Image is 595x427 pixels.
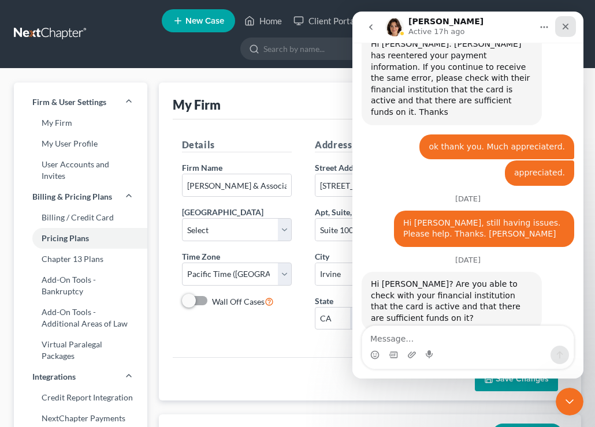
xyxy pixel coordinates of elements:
label: Street Address [315,162,368,174]
label: City [315,250,329,263]
span: Billing & Pricing Plans [32,191,112,203]
input: Enter name... [183,174,292,196]
a: Home [239,10,288,31]
input: Search by name... [263,38,369,59]
span: Firm Name [182,163,222,173]
a: Pricing Plans [14,228,147,249]
span: Wall Off Cases [212,297,265,306]
a: My User Profile [14,133,147,154]
a: DebtorCC [451,10,516,31]
a: Add-On Tools - Bankruptcy [14,269,147,302]
a: Billing & Pricing Plans [14,186,147,207]
a: Firm & User Settings [14,92,147,113]
span: New Case [185,17,224,25]
a: Payments [516,10,581,31]
a: My Firm [14,113,147,133]
a: User Accounts and Invites [14,154,147,186]
button: Save Changes [475,367,558,391]
h5: Address [315,138,425,152]
a: Directory Cases [363,10,451,31]
input: (optional) [315,219,425,241]
a: Add-On Tools - Additional Areas of Law [14,302,147,334]
iframe: Intercom live chat [352,12,583,379]
span: Firm & User Settings [32,96,106,108]
a: Client Portal [288,10,363,31]
input: Enter address... [315,174,425,196]
label: Apt, Suite, etc [315,206,365,218]
label: [GEOGRAPHIC_DATA] [182,206,263,218]
a: Integrations [14,366,147,387]
a: Chapter 13 Plans [14,249,147,269]
h5: Details [182,138,292,152]
div: My Firm [173,96,221,113]
span: Save Changes [496,374,549,384]
a: Virtual Paralegal Packages [14,334,147,366]
a: Credit Report Integration [14,387,147,408]
label: State [315,295,333,307]
a: Billing / Credit Card [14,207,147,228]
label: Time Zone [182,250,220,263]
iframe: Intercom live chat [556,388,583,415]
input: Enter city... [315,263,425,285]
span: Integrations [32,371,76,383]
